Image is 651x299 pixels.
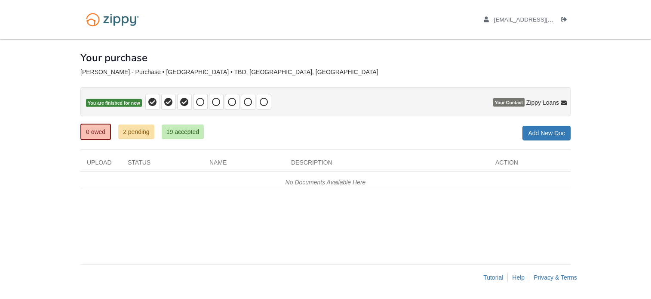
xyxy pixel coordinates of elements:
span: Your Contact [493,98,525,107]
img: Logo [80,9,144,31]
a: 0 owed [80,124,111,140]
span: selene.cedeno@hotmail.com [494,16,640,23]
div: Description [285,158,489,171]
div: Upload [80,158,121,171]
a: Log out [561,16,571,25]
span: Zippy Loans [526,98,559,107]
a: Tutorial [483,274,503,281]
h1: Your purchase [80,52,147,63]
span: You are finished for now [86,99,142,107]
div: Status [121,158,203,171]
a: Help [512,274,525,281]
a: 19 accepted [162,125,204,139]
a: edit profile [484,16,640,25]
a: Add New Doc [522,126,571,140]
div: Action [489,158,571,171]
div: Name [203,158,285,171]
div: [PERSON_NAME] - Purchase • [GEOGRAPHIC_DATA] • TBD, [GEOGRAPHIC_DATA], [GEOGRAPHIC_DATA] [80,69,571,76]
a: 2 pending [118,125,154,139]
a: Privacy & Terms [534,274,577,281]
em: No Documents Available Here [286,179,366,186]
